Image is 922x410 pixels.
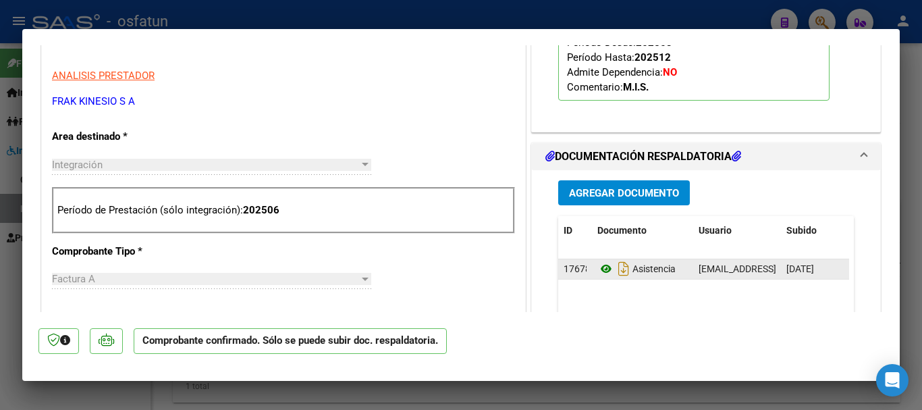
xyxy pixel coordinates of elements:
span: Documento [597,225,647,236]
strong: NO [663,66,677,78]
mat-expansion-panel-header: DOCUMENTACIÓN RESPALDATORIA [532,143,880,170]
span: Factura A [52,273,95,285]
p: Comprobante Tipo * [52,244,191,259]
h1: DOCUMENTACIÓN RESPALDATORIA [545,149,741,165]
datatable-header-cell: Acción [848,216,916,245]
span: 17678 [564,263,591,274]
datatable-header-cell: Usuario [693,216,781,245]
span: Subido [786,225,817,236]
span: ANALISIS PRESTADOR [52,70,155,82]
span: Asistencia [597,263,676,274]
p: FRAK KINESIO S A [52,94,515,109]
span: Usuario [699,225,732,236]
strong: 202506 [243,204,279,216]
span: Agregar Documento [569,187,679,199]
datatable-header-cell: Subido [781,216,848,245]
span: CUIL: Nombre y Apellido: Período Desde: Período Hasta: Admite Dependencia: [567,7,731,93]
p: Comprobante confirmado. Sólo se puede subir doc. respaldatoria. [134,328,447,355]
p: Período de Prestación (sólo integración): [57,203,510,218]
strong: M.I.S. [623,81,649,93]
datatable-header-cell: ID [558,216,592,245]
strong: 202512 [634,51,671,63]
span: [DATE] [786,263,814,274]
p: Area destinado * [52,129,191,145]
button: Agregar Documento [558,180,690,205]
div: Open Intercom Messenger [876,364,909,396]
strong: 202503 [636,36,672,49]
i: Descargar documento [615,258,632,280]
datatable-header-cell: Documento [592,216,693,245]
span: Comentario: [567,81,649,93]
span: ID [564,225,572,236]
span: Integración [52,159,103,171]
